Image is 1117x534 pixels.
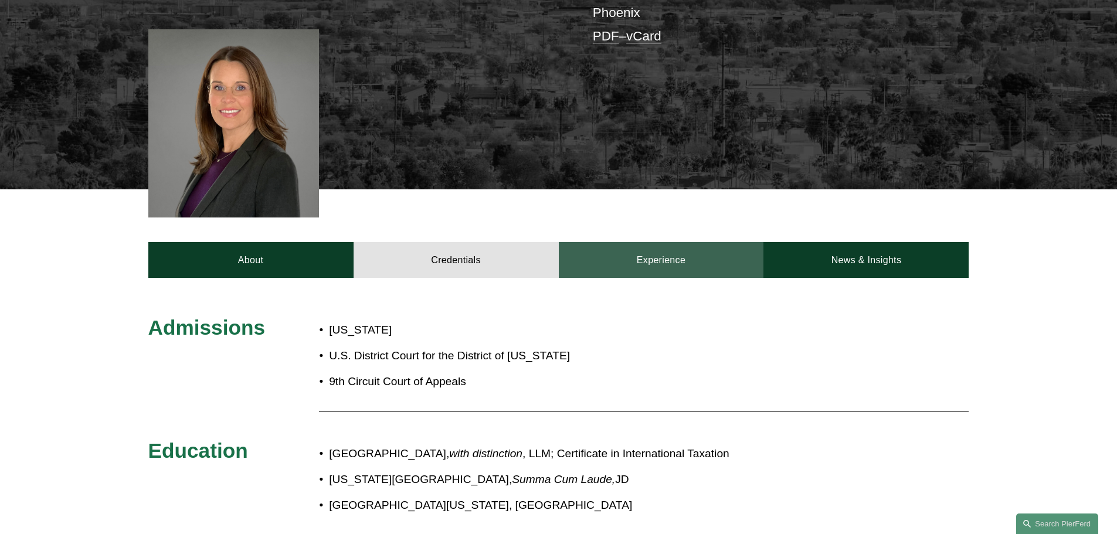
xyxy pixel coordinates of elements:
span: Admissions [148,316,265,339]
p: [US_STATE] [329,320,627,341]
em: with distinction [449,447,522,460]
p: 9th Circuit Court of Appeals [329,372,627,392]
p: [GEOGRAPHIC_DATA], , LLM; Certificate in International Taxation [329,444,866,464]
em: Summa Cum Laude, [512,473,615,485]
span: Education [148,439,248,462]
a: About [148,242,354,277]
p: [GEOGRAPHIC_DATA][US_STATE], [GEOGRAPHIC_DATA] [329,495,866,516]
p: U.S. District Court for the District of [US_STATE] [329,346,627,366]
a: Credentials [354,242,559,277]
a: vCard [626,29,661,43]
a: News & Insights [763,242,969,277]
a: PDF [593,29,619,43]
p: [US_STATE][GEOGRAPHIC_DATA], JD [329,470,866,490]
a: Search this site [1016,513,1098,534]
a: Experience [559,242,764,277]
